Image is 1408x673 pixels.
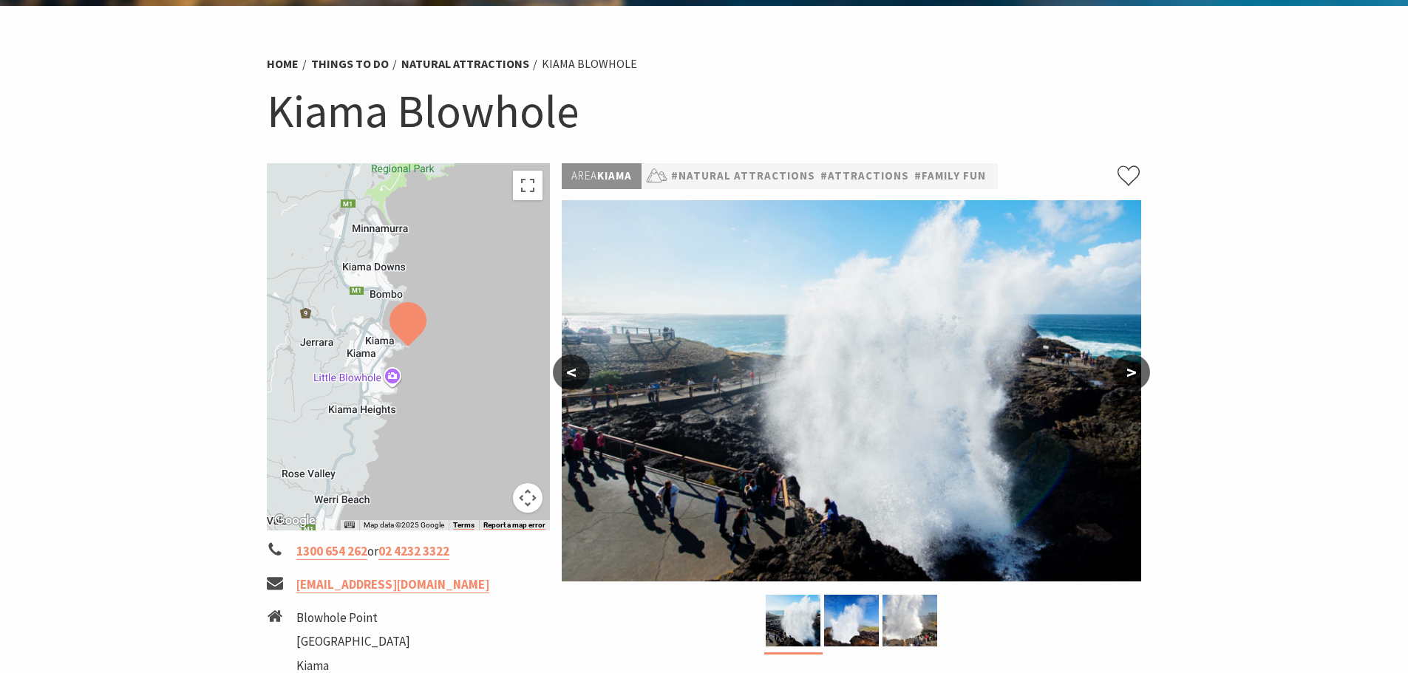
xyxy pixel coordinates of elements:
[562,200,1141,581] img: Close up of the Kiama Blowhole
[571,168,597,182] span: Area
[820,167,909,185] a: #Attractions
[296,608,440,628] li: Blowhole Point
[296,632,440,652] li: [GEOGRAPHIC_DATA]
[271,511,319,530] a: Open this area in Google Maps (opens a new window)
[562,163,642,189] p: Kiama
[401,56,529,72] a: Natural Attractions
[296,543,367,560] a: 1300 654 262
[364,521,444,529] span: Map data ©2025 Google
[483,521,545,530] a: Report a map error
[311,56,389,72] a: Things To Do
[882,595,937,646] img: Kiama Blowhole
[914,167,986,185] a: #Family Fun
[542,55,637,74] li: Kiama Blowhole
[296,576,489,593] a: [EMAIL_ADDRESS][DOMAIN_NAME]
[267,542,551,561] li: or
[824,595,879,646] img: Kiama Blowhole
[766,595,820,646] img: Close up of the Kiama Blowhole
[344,520,355,530] button: Keyboard shortcuts
[378,543,449,560] a: 02 4232 3322
[1113,355,1150,390] button: >
[513,171,543,200] button: Toggle fullscreen view
[671,167,815,185] a: #Natural Attractions
[271,511,319,530] img: Google
[267,56,299,72] a: Home
[513,483,543,513] button: Map camera controls
[267,81,1142,141] h1: Kiama Blowhole
[553,355,590,390] button: <
[453,521,475,530] a: Terms (opens in new tab)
